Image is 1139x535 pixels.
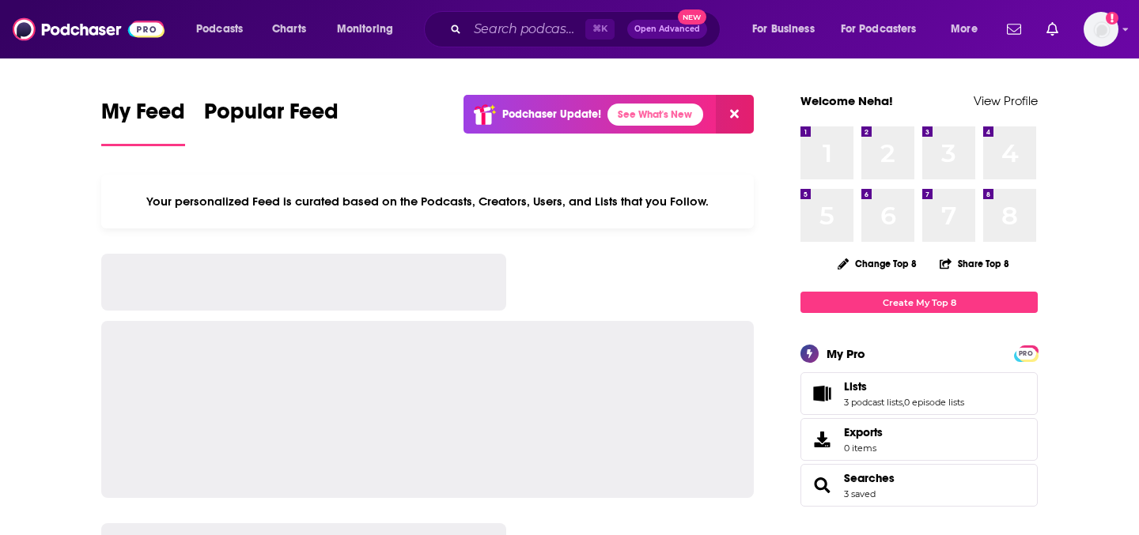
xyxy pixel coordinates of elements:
a: Searches [844,471,895,485]
span: For Business [752,18,815,40]
a: Popular Feed [204,98,339,146]
a: Show notifications dropdown [1001,16,1027,43]
span: Open Advanced [634,25,700,33]
img: Podchaser - Follow, Share and Rate Podcasts [13,14,165,44]
a: My Feed [101,98,185,146]
span: Lists [844,379,867,394]
span: For Podcasters [841,18,917,40]
div: Your personalized Feed is curated based on the Podcasts, Creators, Users, and Lists that you Follow. [101,175,754,228]
button: Share Top 8 [939,248,1010,279]
span: Exports [806,428,838,450]
span: New [678,9,706,24]
a: PRO [1016,347,1035,359]
a: 3 saved [844,488,876,499]
img: User Profile [1084,12,1118,47]
span: PRO [1016,348,1035,360]
span: Exports [844,425,883,439]
input: Search podcasts, credits, & more... [467,17,585,42]
span: Podcasts [196,18,243,40]
a: 3 podcast lists [844,397,902,408]
button: open menu [831,17,940,42]
a: See What's New [607,104,703,126]
svg: Add a profile image [1106,12,1118,24]
a: Lists [806,382,838,405]
a: Charts [262,17,316,42]
button: Show profile menu [1084,12,1118,47]
span: Monitoring [337,18,393,40]
span: 0 items [844,443,883,454]
button: Open AdvancedNew [627,20,707,39]
p: Podchaser Update! [502,107,601,121]
span: Popular Feed [204,98,339,134]
span: My Feed [101,98,185,134]
button: open menu [326,17,414,42]
button: Change Top 8 [828,254,926,273]
span: , [902,397,904,408]
span: Lists [800,372,1038,415]
button: open menu [185,17,263,42]
a: 0 episode lists [904,397,964,408]
a: Searches [806,474,838,496]
span: More [951,18,978,40]
a: Welcome Neha! [800,93,893,108]
span: Searches [800,464,1038,507]
a: View Profile [974,93,1038,108]
a: Create My Top 8 [800,292,1038,313]
a: Show notifications dropdown [1040,16,1065,43]
div: My Pro [827,346,865,361]
div: Search podcasts, credits, & more... [439,11,736,47]
span: ⌘ K [585,19,615,40]
span: Logged in as NehaLad [1084,12,1118,47]
button: open menu [940,17,997,42]
a: Exports [800,418,1038,461]
a: Lists [844,379,964,394]
span: Charts [272,18,306,40]
button: open menu [741,17,834,42]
